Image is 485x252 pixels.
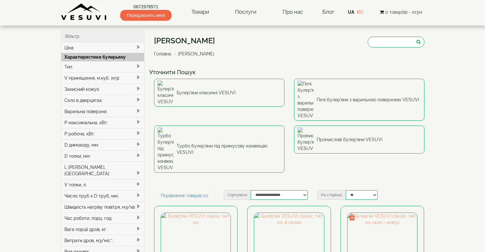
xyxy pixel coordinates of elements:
[61,83,144,95] div: Захисний кожух:
[317,190,346,200] label: На сторінці:
[61,162,144,179] div: L [PERSON_NAME], [GEOGRAPHIC_DATA]:
[61,61,144,72] div: Тип:
[154,126,284,173] a: Турбо булер'яни під примусову конвекцію VESUVI Турбо булер'яни під примусову конвекцію VESUVI
[149,69,429,76] h4: Уточнити Пошук
[61,117,144,128] div: P максимальна, кВт:
[294,126,424,154] a: Промислові булер'яни VESUVI Промислові булер'яни VESUVI
[61,224,144,235] div: Вага порції дров, кг:
[158,127,173,171] img: Турбо булер'яни під примусову конвекцію VESUVI
[185,5,216,19] a: Товари
[61,139,144,150] div: D димоходу, мм:
[61,150,144,162] div: D топки, мм:
[61,106,144,117] div: Варильна поверхня:
[229,5,263,19] a: Послуги
[298,127,313,152] img: Промислові булер'яни VESUVI
[154,79,284,107] a: Булер'яни класичні VESUVI Булер'яни класичні VESUVI
[158,81,173,105] img: Булер'яни класичні VESUVI
[224,190,251,200] label: Сортувати:
[61,95,144,106] div: Скло в дверцятах:
[276,5,309,19] a: Про нас
[61,31,144,42] div: Фільтр
[61,53,144,61] div: Характеристики булерьяну
[61,235,144,246] div: Витрати дров, м3/міс*:
[348,10,354,15] a: UA
[120,10,172,21] span: Передзвоніть мені
[61,190,144,201] div: Число труб x D труб, мм:
[385,10,422,15] span: 0 товар(ів) - 0грн
[357,10,363,15] a: RU
[154,51,171,56] a: Головна
[294,79,424,121] a: Печі булер'яни з варильною поверхнею VESUVI Печі булер'яни з варильною поверхнею VESUVI
[61,42,144,53] div: Ціна
[173,51,214,57] li: [PERSON_NAME]
[61,212,144,224] div: Час роботи, порц. год:
[61,72,144,83] div: V приміщення, м.куб. (м3):
[61,179,144,190] div: V топки, л:
[322,9,334,15] a: Блог
[154,190,215,201] a: Порівняння товарів (0)
[61,128,144,139] div: P робоча, кВт:
[61,201,144,212] div: Швидкість нагріву повітря, м3/хв:
[120,4,172,10] a: 0672978571
[378,9,424,16] button: 0 товар(ів) - 0грн
[61,3,107,21] img: Завод VESUVI
[154,37,219,45] h1: [PERSON_NAME]
[349,214,355,220] img: gift
[298,81,313,119] img: Печі булер'яни з варильною поверхнею VESUVI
